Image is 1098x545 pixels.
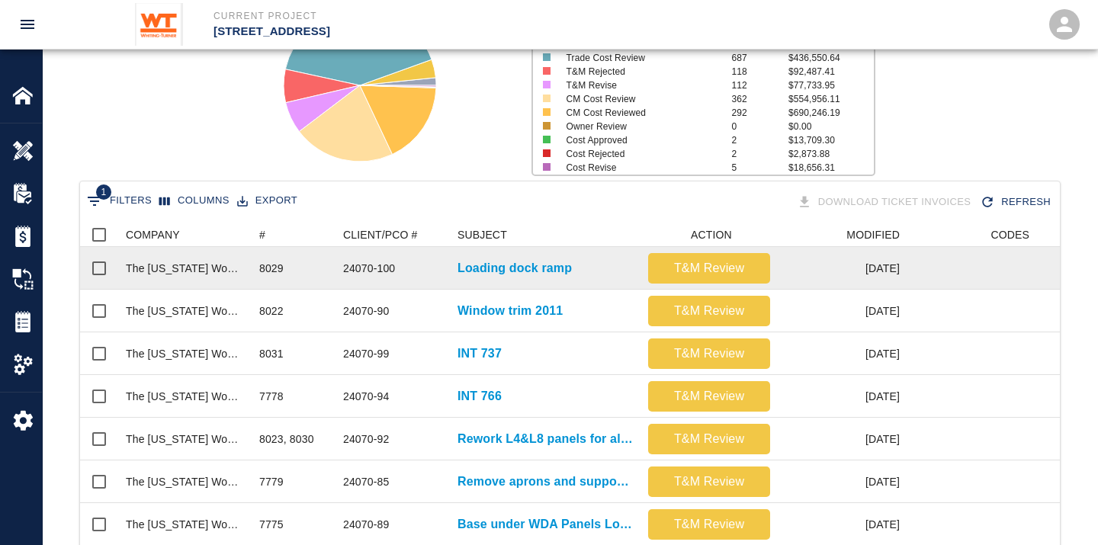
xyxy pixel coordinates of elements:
div: 7778 [259,389,284,404]
p: Cost Revise [567,161,715,175]
div: 24070-94 [343,389,389,404]
div: [DATE] [778,247,907,290]
span: 1 [96,184,111,200]
p: $554,956.11 [788,92,874,106]
div: MODIFIED [778,223,907,247]
p: INT 737 [457,345,502,363]
p: 118 [732,65,788,79]
div: CLIENT/PCO # [335,223,450,247]
p: Cost Approved [567,133,715,147]
button: Refresh [977,189,1057,216]
div: COMPANY [126,223,180,247]
p: T&M Review [654,387,764,406]
button: Export [233,189,301,213]
div: CODES [990,223,1029,247]
p: $2,873.88 [788,147,874,161]
div: 8023, 8030 [259,431,314,447]
p: 2 [732,147,788,161]
div: 8031 [259,346,284,361]
p: T&M Review [654,473,764,491]
div: COMPANY [118,223,252,247]
a: Rework L4&L8 panels for alignment with rubber Base [457,430,633,448]
a: Base under WDA Panels Lobby & 2nd flr [457,515,633,534]
div: 24070-89 [343,517,389,532]
div: The Washington Woodworking Company [126,346,244,361]
div: Refresh the list [977,189,1057,216]
p: 112 [732,79,788,92]
p: 0 [732,120,788,133]
div: SUBJECT [450,223,640,247]
p: T&M Review [654,302,764,320]
p: T&M Review [654,259,764,277]
p: Cost Rejected [567,147,715,161]
p: 2 [732,133,788,147]
div: 24070-92 [343,431,389,447]
div: # [252,223,335,247]
a: Window trim 2011 [457,302,563,320]
p: $690,246.19 [788,106,874,120]
p: T&M Revise [567,79,715,92]
img: Whiting-Turner [135,3,183,46]
div: The Washington Woodworking Company [126,517,244,532]
p: Current Project [213,9,631,23]
div: The Washington Woodworking Company [126,261,244,276]
div: CODES [907,223,1037,247]
div: The Washington Woodworking Company [126,474,244,489]
div: [DATE] [778,460,907,503]
p: T&M Review [654,345,764,363]
div: [DATE] [778,332,907,375]
p: $0.00 [788,120,874,133]
p: 5 [732,161,788,175]
a: Loading dock ramp [457,259,572,277]
p: Remove aprons and support legs in restrooms for tile rework. L3-L7 [457,473,633,491]
p: T&M Rejected [567,65,715,79]
div: 8029 [259,261,284,276]
p: CM Cost Review [567,92,715,106]
div: [DATE] [778,375,907,418]
div: 24070-100 [343,261,395,276]
div: ACTION [691,223,732,247]
p: 292 [732,106,788,120]
button: Show filters [83,189,156,213]
div: The Washington Woodworking Company [126,303,244,319]
div: 24070-90 [343,303,389,319]
iframe: Chat Widget [845,380,1098,545]
div: CLIENT/PCO # [343,223,418,247]
div: # [259,223,265,247]
div: 8022 [259,303,284,319]
p: [STREET_ADDRESS] [213,23,631,40]
p: CM Cost Reviewed [567,106,715,120]
p: $436,550.64 [788,51,874,65]
a: INT 766 [457,387,502,406]
p: Owner Review [567,120,715,133]
div: ACTION [640,223,778,247]
p: $92,487.41 [788,65,874,79]
button: Select columns [156,189,233,213]
div: [DATE] [778,418,907,460]
p: $13,709.30 [788,133,874,147]
button: open drawer [9,6,46,43]
p: Trade Cost Review [567,51,715,65]
div: 7779 [259,474,284,489]
div: The Washington Woodworking Company [126,389,244,404]
p: T&M Review [654,515,764,534]
div: The Washington Woodworking Company [126,431,244,447]
p: 687 [732,51,788,65]
p: $18,656.31 [788,161,874,175]
p: 362 [732,92,788,106]
div: [DATE] [778,290,907,332]
p: T&M Review [654,430,764,448]
p: $77,733.95 [788,79,874,92]
div: SUBJECT [457,223,507,247]
div: 7775 [259,517,284,532]
div: 24070-99 [343,346,389,361]
div: Tickets download in groups of 15 [794,189,978,216]
div: MODIFIED [846,223,900,247]
div: 24070-85 [343,474,389,489]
